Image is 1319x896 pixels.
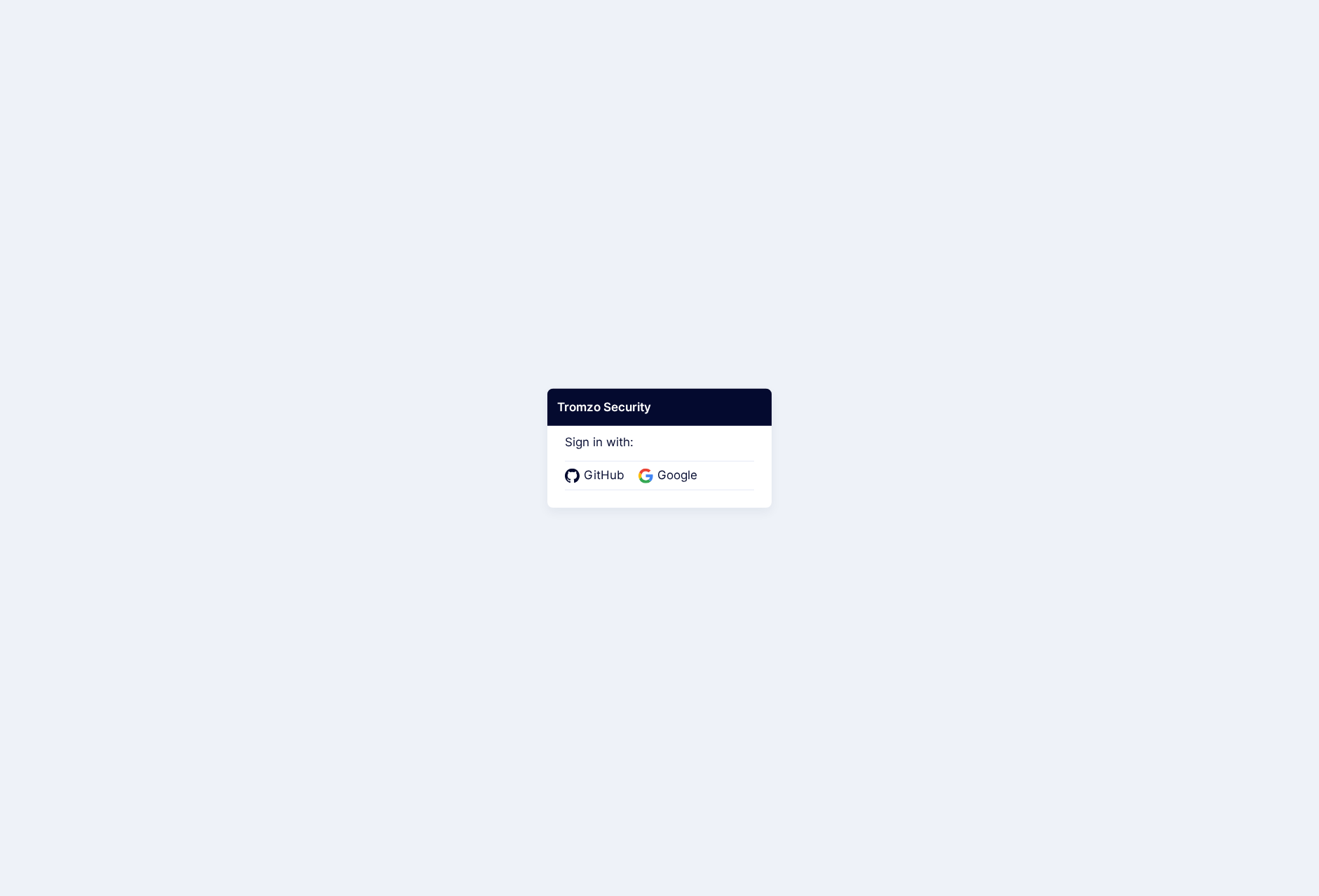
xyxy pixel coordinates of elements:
[638,467,702,485] a: Google
[547,388,772,426] div: Tromzo Security
[565,467,629,485] a: GitHub
[580,467,629,485] span: GitHub
[565,415,754,490] div: Sign in with:
[653,467,702,485] span: Google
